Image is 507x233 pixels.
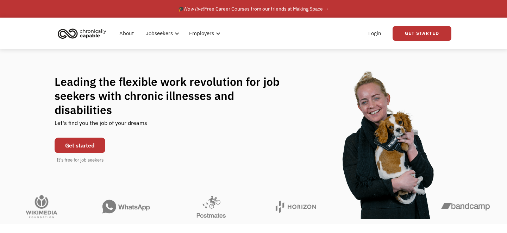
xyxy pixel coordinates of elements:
a: Login [364,22,386,45]
div: It's free for job seekers [57,157,104,164]
div: Let's find you the job of your dreams [55,117,147,134]
div: Employers [189,29,214,38]
div: Jobseekers [146,29,173,38]
a: Get Started [393,26,451,41]
div: 🎓 Free Career Courses from our friends at Making Space → [178,5,329,13]
a: Get started [55,138,105,153]
a: About [115,22,138,45]
em: Now live! [184,6,204,12]
h1: Leading the flexible work revolution for job seekers with chronic illnesses and disabilities [55,75,293,117]
img: Chronically Capable logo [56,26,108,41]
